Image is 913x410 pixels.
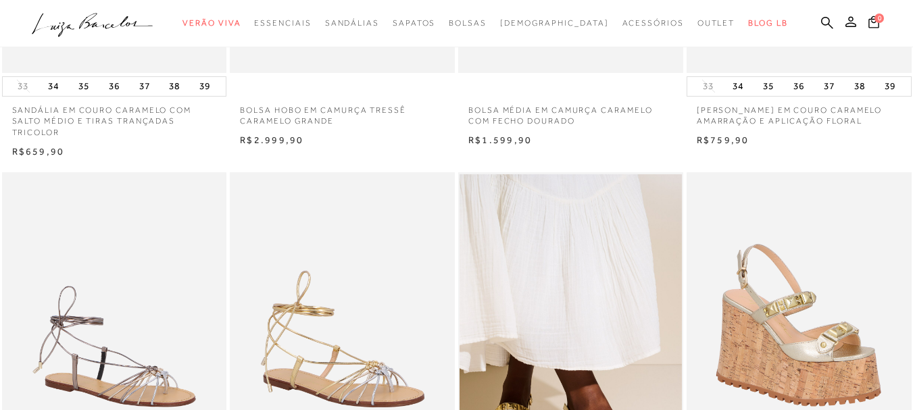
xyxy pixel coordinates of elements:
button: 36 [789,77,808,96]
a: [PERSON_NAME] EM COURO CARAMELO AMARRAÇÃO E APLICAÇÃO FLORAL [687,97,912,128]
button: 33 [14,80,32,93]
span: Bolsas [449,18,487,28]
a: noSubCategoriesText [182,11,241,36]
a: SANDÁLIA EM COURO CARAMELO COM SALTO MÉDIO E TIRAS TRANÇADAS TRICOLOR [2,97,227,138]
a: noSubCategoriesText [393,11,435,36]
button: 35 [74,77,93,96]
button: 39 [881,77,899,96]
span: R$1.599,90 [468,134,532,145]
span: Sapatos [393,18,435,28]
span: Outlet [697,18,735,28]
button: 39 [195,77,214,96]
span: R$759,90 [697,134,749,145]
a: BOLSA MÉDIA EM CAMURÇA CARAMELO COM FECHO DOURADO [458,97,683,128]
span: BLOG LB [748,18,787,28]
a: noSubCategoriesText [500,11,609,36]
a: noSubCategoriesText [254,11,311,36]
a: BLOG LB [748,11,787,36]
a: noSubCategoriesText [449,11,487,36]
button: 36 [105,77,124,96]
span: R$2.999,90 [240,134,303,145]
a: noSubCategoriesText [697,11,735,36]
button: 37 [135,77,154,96]
a: noSubCategoriesText [325,11,379,36]
button: 34 [44,77,63,96]
button: 38 [850,77,869,96]
span: Acessórios [622,18,684,28]
a: BOLSA HOBO EM CAMURÇA TRESSÊ CARAMELO GRANDE [230,97,455,128]
button: 33 [699,80,718,93]
span: R$659,90 [12,146,65,157]
button: 38 [165,77,184,96]
span: Essenciais [254,18,311,28]
button: 35 [759,77,778,96]
a: noSubCategoriesText [622,11,684,36]
span: 0 [874,14,884,23]
button: 37 [820,77,839,96]
span: Sandálias [325,18,379,28]
span: [DEMOGRAPHIC_DATA] [500,18,609,28]
button: 0 [864,15,883,33]
span: Verão Viva [182,18,241,28]
button: 34 [729,77,747,96]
